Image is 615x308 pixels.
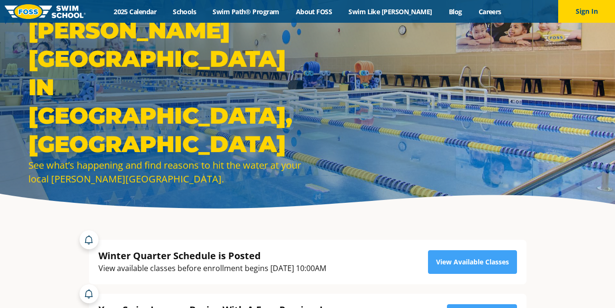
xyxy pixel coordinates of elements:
div: View available classes before enrollment begins [DATE] 10:00AM [98,262,326,275]
a: About FOSS [287,7,340,16]
a: Schools [165,7,205,16]
div: Winter Quarter Schedule is Posted [98,249,326,262]
h1: [PERSON_NAME][GEOGRAPHIC_DATA] in [GEOGRAPHIC_DATA], [GEOGRAPHIC_DATA] [28,16,303,158]
a: Careers [470,7,509,16]
a: Swim Like [PERSON_NAME] [340,7,441,16]
div: See what’s happening and find reasons to hit the water at your local [PERSON_NAME][GEOGRAPHIC_DATA]. [28,158,303,186]
a: View Available Classes [428,250,517,274]
img: FOSS Swim School Logo [5,4,86,19]
a: Swim Path® Program [205,7,287,16]
a: 2025 Calendar [106,7,165,16]
a: Blog [440,7,470,16]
